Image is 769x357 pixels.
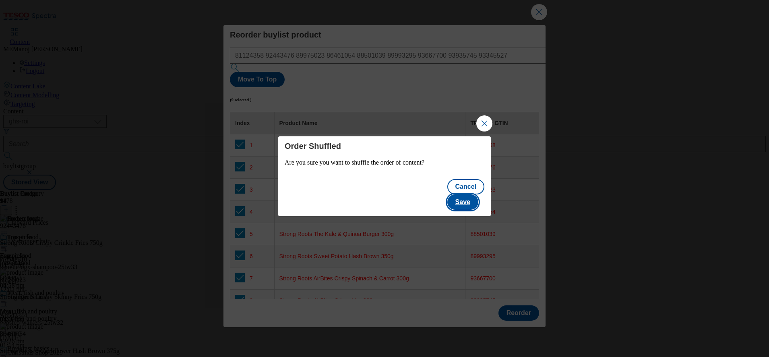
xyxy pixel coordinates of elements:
[447,194,478,210] button: Save
[447,179,484,194] button: Cancel
[285,141,484,151] h4: Order Shuffled
[278,136,491,216] div: Modal
[285,159,484,166] p: Are you sure you want to shuffle the order of content?
[476,115,492,132] button: Close Modal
